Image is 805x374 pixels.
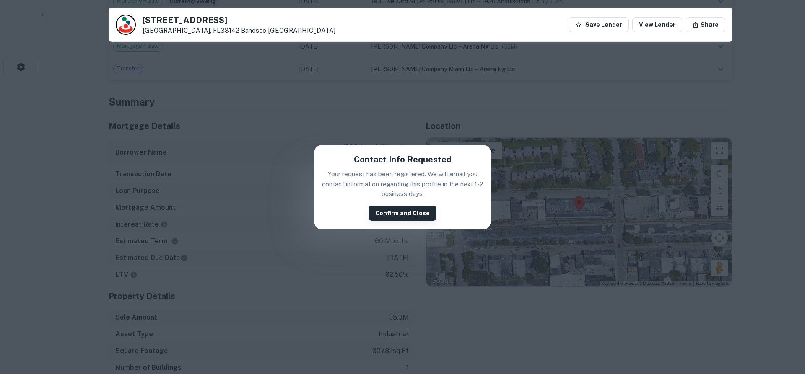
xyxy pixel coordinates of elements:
[632,17,682,32] a: View Lender
[321,169,484,199] p: Your request has been registered. We will email you contact information regarding this profile in...
[569,17,629,32] button: Save Lender
[763,307,805,347] iframe: Chat Widget
[686,17,725,32] button: Share
[143,27,335,34] p: [GEOGRAPHIC_DATA], FL33142
[369,206,436,221] button: Confirm and Close
[354,153,452,166] h5: Contact Info Requested
[241,27,335,34] a: Banesco [GEOGRAPHIC_DATA]
[143,16,335,24] h5: [STREET_ADDRESS]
